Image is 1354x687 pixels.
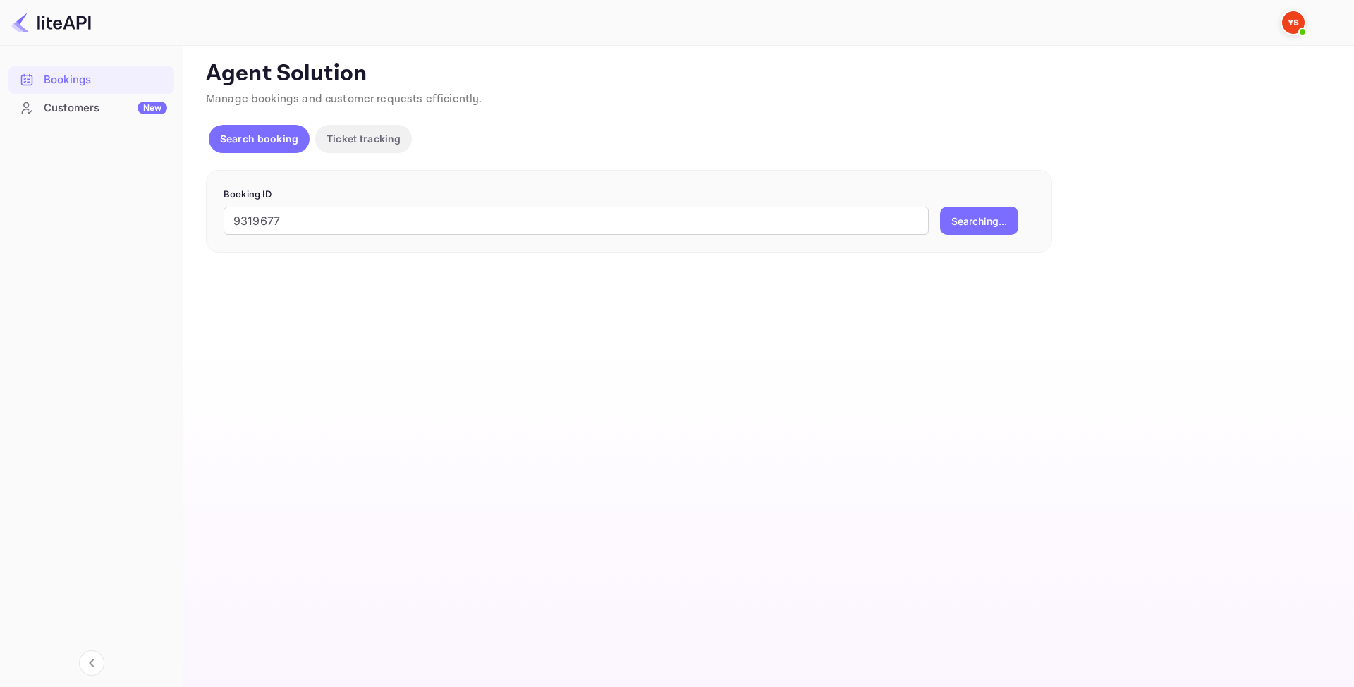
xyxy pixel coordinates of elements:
[11,11,91,34] img: LiteAPI logo
[224,207,929,235] input: Enter Booking ID (e.g., 63782194)
[44,72,167,88] div: Bookings
[206,60,1329,88] p: Agent Solution
[8,95,174,121] a: CustomersNew
[206,92,482,107] span: Manage bookings and customer requests efficiently.
[327,131,401,146] p: Ticket tracking
[79,650,104,676] button: Collapse navigation
[224,188,1035,202] p: Booking ID
[44,100,167,116] div: Customers
[8,66,174,94] div: Bookings
[220,131,298,146] p: Search booking
[8,66,174,92] a: Bookings
[940,207,1018,235] button: Searching...
[138,102,167,114] div: New
[1282,11,1305,34] img: Yandex Support
[8,95,174,122] div: CustomersNew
